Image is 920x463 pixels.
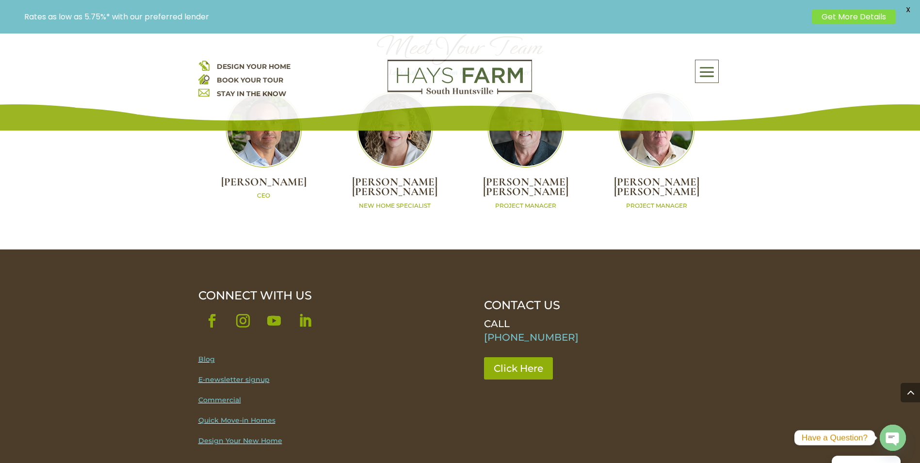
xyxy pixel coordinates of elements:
a: Follow on Facebook [198,307,226,334]
a: Follow on LinkedIn [291,307,319,334]
a: [PHONE_NUMBER] [484,331,579,343]
p: Rates as low as 5.75%* with our preferred lender [24,12,807,21]
a: Commercial [198,396,241,404]
span: CALL [484,318,510,330]
a: BOOK YOUR TOUR [217,76,283,84]
h2: [PERSON_NAME] [PERSON_NAME] [591,177,722,202]
p: NEW HOME SPECIALIST [329,202,460,210]
a: Blog [198,355,215,364]
p: CEO [198,192,329,200]
img: book your home tour [198,73,210,84]
a: Click Here [484,357,553,380]
h2: [PERSON_NAME] [198,177,329,192]
p: CONTACT US [484,298,712,312]
img: Logo [387,60,532,95]
p: PROJECT MANAGER [591,202,722,210]
a: DESIGN YOUR HOME [217,62,291,71]
span: X [901,2,915,17]
h2: [PERSON_NAME] [PERSON_NAME] [460,177,591,202]
a: Follow on Instagram [229,307,257,334]
p: PROJECT MANAGER [460,202,591,210]
img: design your home [198,60,210,71]
a: hays farm homes huntsville development [387,88,532,97]
h2: [PERSON_NAME] [PERSON_NAME] [329,177,460,202]
a: Quick Move-in Homes [198,416,275,425]
a: Follow on Youtube [260,307,288,334]
a: Get More Details [812,10,896,24]
a: E-newsletter signup [198,375,270,384]
a: STAY IN THE KNOW [217,89,286,98]
div: CONNECT WITH US [198,289,446,302]
a: Design Your New Home [198,436,282,445]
